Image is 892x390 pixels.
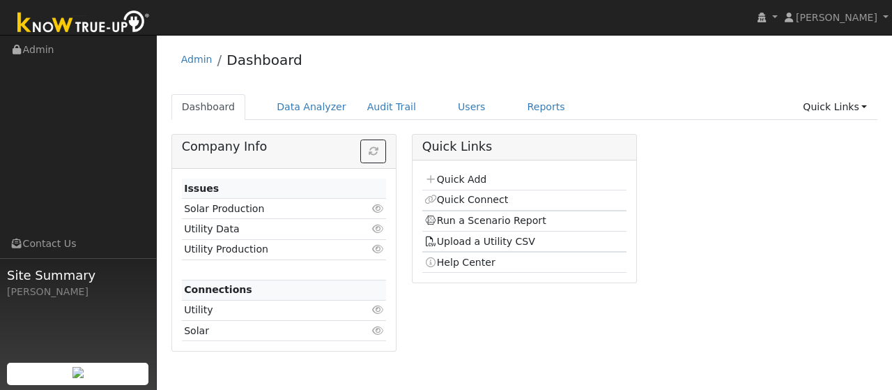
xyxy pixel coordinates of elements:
td: Utility Data [182,219,353,239]
a: Quick Connect [424,194,508,205]
a: Audit Trail [357,94,426,120]
h5: Company Info [182,140,387,154]
i: Click to view [371,326,384,336]
img: Know True-Up [10,8,157,39]
a: Quick Links [792,94,877,120]
strong: Issues [184,183,219,194]
a: Quick Add [424,174,486,185]
a: Admin [181,54,213,65]
a: Dashboard [226,52,302,68]
img: retrieve [72,367,84,378]
a: Upload a Utility CSV [424,236,535,247]
a: Data Analyzer [266,94,357,120]
i: Click to view [371,305,384,315]
td: Solar Production [182,199,353,219]
a: Users [447,94,496,120]
a: Run a Scenario Report [424,215,546,226]
span: Site Summary [7,266,149,285]
h5: Quick Links [422,140,627,154]
td: Solar [182,321,353,341]
a: Help Center [424,257,495,268]
td: Utility [182,300,353,320]
strong: Connections [184,284,252,295]
i: Click to view [371,224,384,234]
a: Dashboard [171,94,246,120]
a: Reports [517,94,576,120]
i: Click to view [371,244,384,254]
td: Utility Production [182,239,353,260]
div: [PERSON_NAME] [7,285,149,299]
span: [PERSON_NAME] [796,12,877,23]
i: Click to view [371,204,384,213]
